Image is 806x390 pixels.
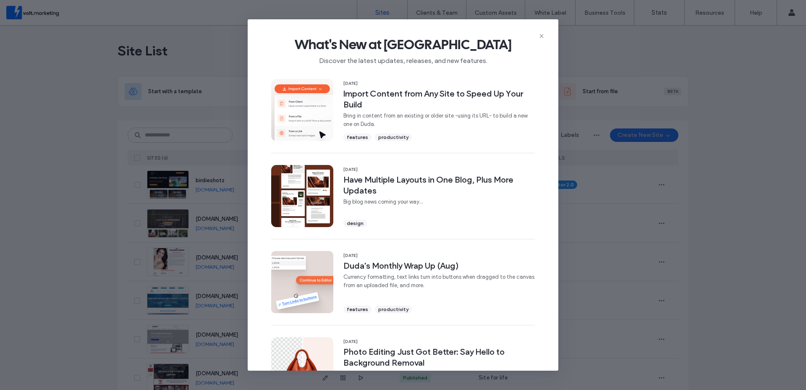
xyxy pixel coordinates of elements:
[347,220,364,227] span: design
[343,81,535,86] span: [DATE]
[343,273,535,290] span: Currency formatting, text links turn into buttons when dragged to the canvas from an uploaded fil...
[343,370,535,387] span: Small action, big impact, and lots of happy professionals who have been waiting for this.
[378,133,408,141] span: productivity
[343,167,535,173] span: [DATE]
[343,346,535,368] span: Photo Editing Just Got Better: Say Hello to Background Removal
[347,306,368,313] span: features
[261,36,545,53] span: What's New at [GEOGRAPHIC_DATA]
[343,198,535,206] span: Big blog news coming your way...
[343,260,535,271] span: Duda's Monthly Wrap Up (Aug)
[343,339,535,345] span: [DATE]
[343,174,535,196] span: Have Multiple Layouts in One Blog, Plus More Updates
[343,253,535,259] span: [DATE]
[378,306,408,313] span: productivity
[261,53,545,65] span: Discover the latest updates, releases, and new features.
[343,112,535,128] span: Bring in content from an existing or older site -using its URL- to build a new one on Duda.
[347,133,368,141] span: features
[343,88,535,110] span: Import Content from Any Site to Speed Up Your Build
